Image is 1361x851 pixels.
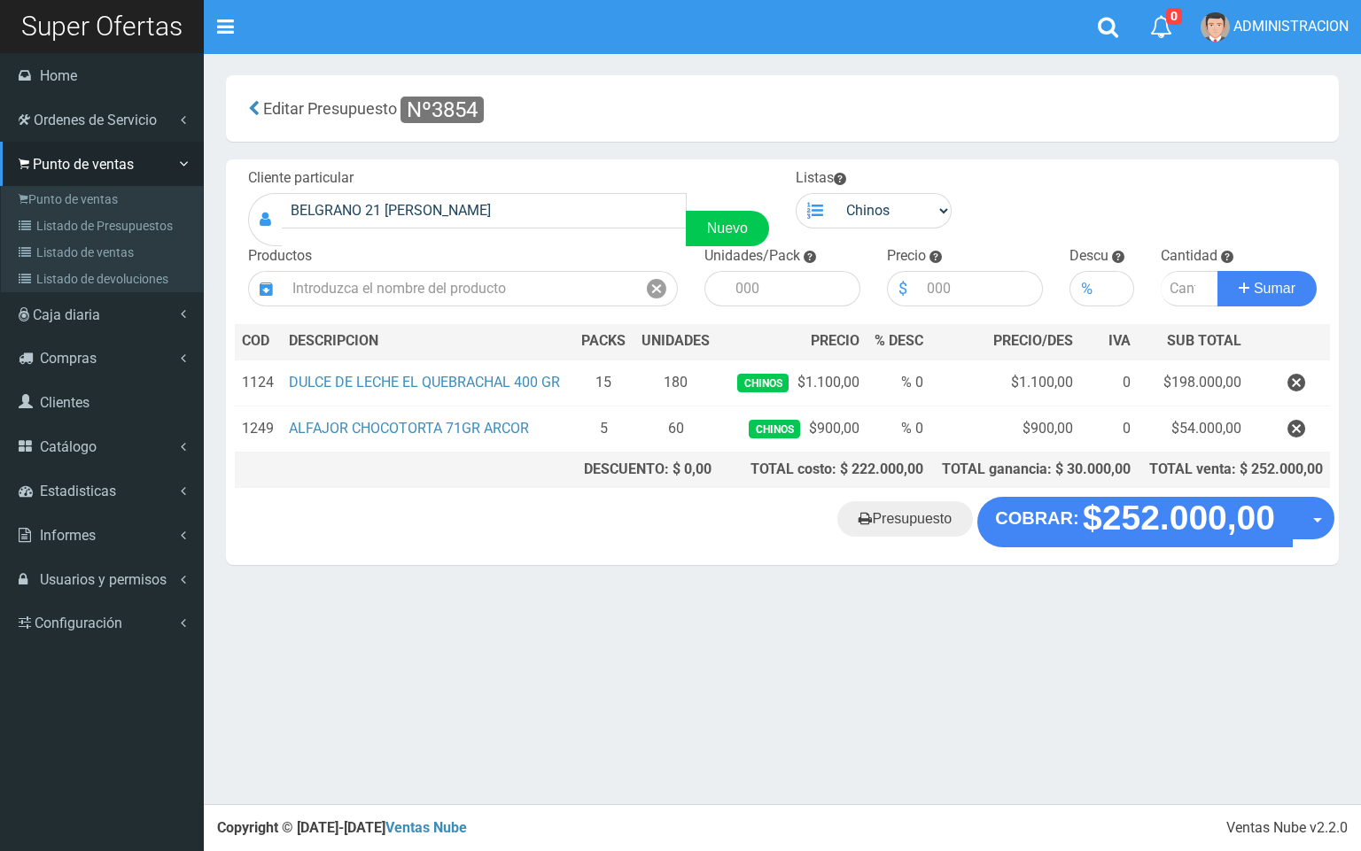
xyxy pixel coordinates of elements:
td: $1.100,00 [930,360,1080,406]
div: $ [887,271,918,306]
span: Punto de ventas [33,156,134,173]
td: 15 [573,360,634,406]
a: Nuevo [686,211,769,246]
button: Sumar [1217,271,1317,306]
span: Editar Presupuesto [263,99,397,118]
th: DES [282,324,573,360]
strong: COBRAR: [995,508,1078,528]
span: Chinos [749,420,799,438]
th: UNIDADES [634,324,719,360]
span: PRECIO/DES [993,332,1073,349]
a: Presupuesto [837,501,973,537]
div: TOTAL ganancia: $ 30.000,00 [937,460,1131,480]
label: Precio [887,246,926,267]
a: Listado de devoluciones [5,266,203,292]
td: $900,00 [719,406,867,452]
strong: $252.000,00 [1083,499,1275,538]
label: Cliente particular [248,168,354,189]
span: Catálogo [40,438,97,455]
input: Cantidad [1161,271,1218,306]
span: ADMINISTRACION [1233,18,1349,35]
div: TOTAL venta: $ 252.000,00 [1145,460,1323,480]
div: % [1069,271,1103,306]
span: Nº3854 [401,97,484,123]
span: Super Ofertas [21,11,183,42]
div: DESCUENTO: $ 0,00 [580,460,712,480]
span: Compras [40,350,97,367]
span: Informes [40,527,96,544]
span: % DESC [875,332,923,349]
td: 0 [1080,406,1138,452]
td: $198.000,00 [1138,360,1248,406]
label: Cantidad [1161,246,1217,267]
td: 5 [573,406,634,452]
span: SUB TOTAL [1167,331,1241,352]
span: Sumar [1254,281,1295,296]
td: 1124 [235,360,282,406]
span: Ordenes de Servicio [34,112,157,128]
td: 0 [1080,360,1138,406]
a: Punto de ventas [5,186,203,213]
input: 000 [727,271,860,306]
td: 1249 [235,406,282,452]
td: $54.000,00 [1138,406,1248,452]
a: DULCE DE LECHE EL QUEBRACHAL 400 GR [289,374,560,391]
button: COBRAR: $252.000,00 [977,497,1293,546]
a: Listado de ventas [5,239,203,266]
input: 000 [1103,271,1134,306]
input: Consumidor Final [282,193,687,228]
span: Usuarios y permisos [40,571,167,588]
th: PACKS [573,324,634,360]
td: $900,00 [930,406,1080,452]
td: 180 [634,360,719,406]
div: TOTAL costo: $ 222.000,00 [726,460,924,480]
a: ALFAJOR CHOCOTORTA 71GR ARCOR [289,420,529,437]
span: Home [40,67,77,84]
span: Configuración [35,615,122,631]
td: % 0 [867,360,931,406]
label: Unidades/Pack [704,246,800,267]
span: Estadisticas [40,483,116,499]
span: CRIPCION [315,332,378,349]
td: % 0 [867,406,931,452]
span: Clientes [40,394,89,411]
label: Listas [796,168,846,189]
th: COD [235,324,282,360]
label: Productos [248,246,312,267]
strong: Copyright © [DATE]-[DATE] [217,819,467,836]
span: Caja diaria [33,306,100,323]
span: 0 [1166,8,1182,25]
label: Descu [1069,246,1108,267]
img: User Image [1201,12,1230,42]
a: Ventas Nube [385,819,467,836]
a: Listado de Presupuestos [5,213,203,239]
input: Introduzca el nombre del producto [284,271,636,306]
td: 60 [634,406,719,452]
input: 000 [918,271,1043,306]
span: IVA [1108,332,1131,349]
span: PRECIO [811,331,859,352]
div: Ventas Nube v2.2.0 [1226,818,1348,839]
td: $1.100,00 [719,360,867,406]
span: Chinos [737,374,788,392]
